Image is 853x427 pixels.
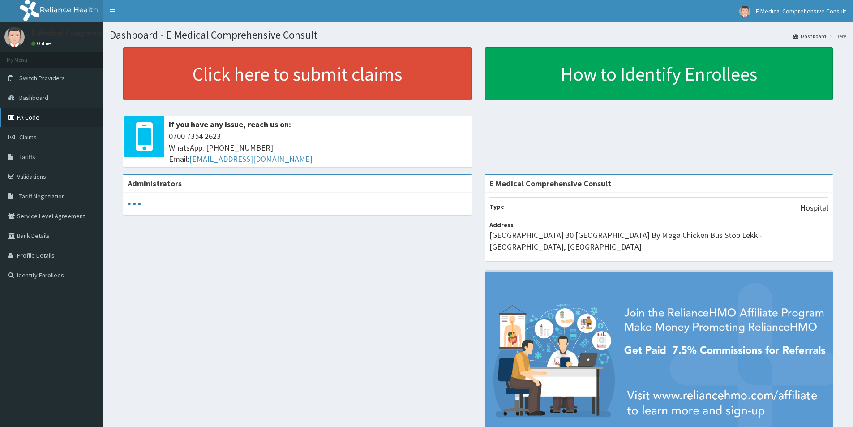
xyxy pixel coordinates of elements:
[489,221,514,229] b: Address
[485,47,833,100] a: How to Identify Enrollees
[110,29,846,41] h1: Dashboard - E Medical Comprehensive Consult
[827,32,846,40] li: Here
[31,29,148,37] p: E Medical Comprehensive Consult
[489,229,829,252] p: [GEOGRAPHIC_DATA] 30 [GEOGRAPHIC_DATA] By Mega Chicken Bus Stop Lekki-[GEOGRAPHIC_DATA], [GEOGRAP...
[793,32,826,40] a: Dashboard
[128,178,182,189] b: Administrators
[169,130,467,165] span: 0700 7354 2623 WhatsApp: [PHONE_NUMBER] Email:
[123,47,472,100] a: Click here to submit claims
[19,74,65,82] span: Switch Providers
[489,203,504,211] b: Type
[4,27,25,47] img: User Image
[800,202,828,214] p: Hospital
[756,7,846,15] span: E Medical Comprehensive Consult
[19,94,48,102] span: Dashboard
[489,178,611,189] strong: E Medical Comprehensive Consult
[19,133,37,141] span: Claims
[739,6,750,17] img: User Image
[31,40,53,47] a: Online
[169,119,291,129] b: If you have any issue, reach us on:
[189,154,313,164] a: [EMAIL_ADDRESS][DOMAIN_NAME]
[19,192,65,200] span: Tariff Negotiation
[19,153,35,161] span: Tariffs
[128,197,141,211] svg: audio-loading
